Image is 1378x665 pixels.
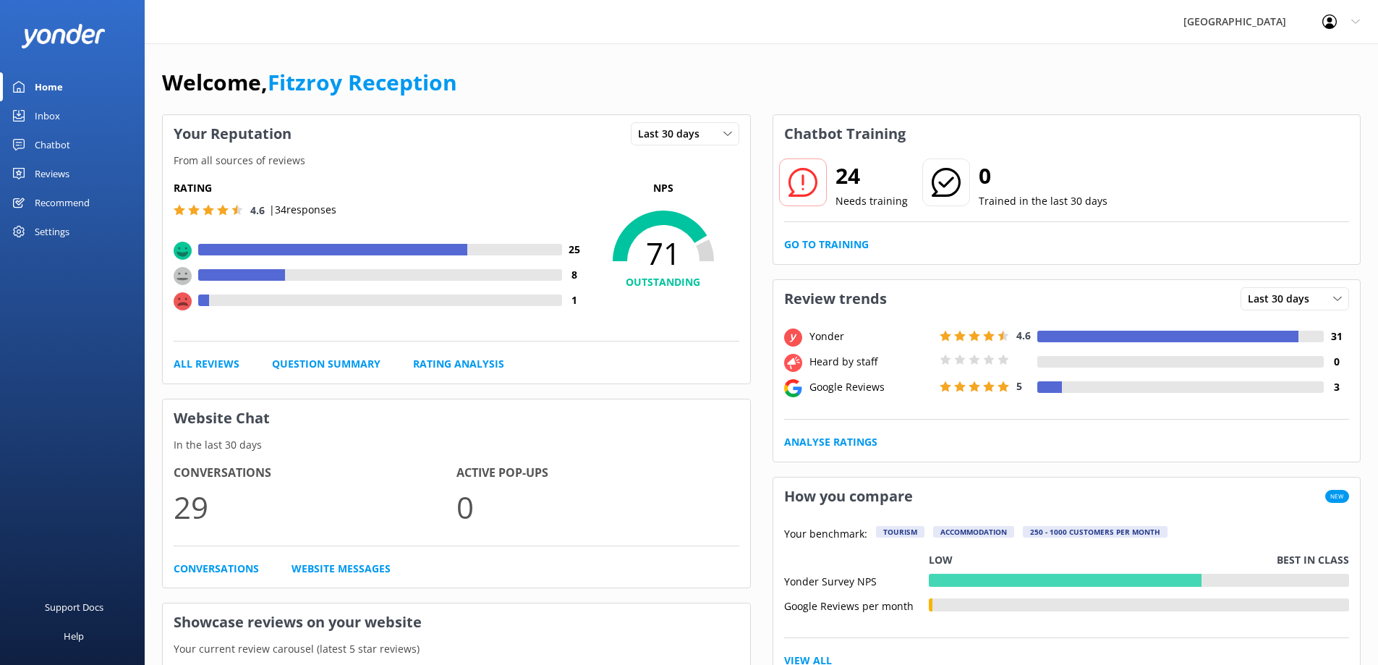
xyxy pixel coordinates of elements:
a: Conversations [174,561,259,577]
div: Support Docs [45,593,103,622]
p: Your benchmark: [784,526,867,543]
h3: Website Chat [163,399,750,437]
h4: OUTSTANDING [587,274,739,290]
h4: 1 [562,292,587,308]
h3: Your Reputation [163,115,302,153]
p: 0 [456,483,739,531]
h1: Welcome, [162,65,457,100]
div: Tourism [876,526,924,538]
div: Yonder [806,329,936,344]
div: Yonder Survey NPS [784,574,929,587]
p: In the last 30 days [163,437,750,453]
a: Go to Training [784,237,869,253]
p: | 34 responses [269,202,336,218]
h3: Chatbot Training [773,115,916,153]
span: 4.6 [250,203,265,217]
p: Trained in the last 30 days [979,193,1107,209]
div: Reviews [35,159,69,188]
span: New [1325,490,1349,503]
a: Question Summary [272,356,380,372]
div: Google Reviews [806,379,936,395]
span: 5 [1016,379,1022,393]
h4: 31 [1324,329,1349,344]
div: Accommodation [933,526,1014,538]
h4: 8 [562,267,587,283]
div: Home [35,72,63,101]
div: Inbox [35,101,60,130]
p: Best in class [1277,552,1349,568]
h3: Review trends [773,280,898,318]
h4: Conversations [174,464,456,483]
p: From all sources of reviews [163,153,750,169]
div: Settings [35,217,69,246]
div: 250 - 1000 customers per month [1023,526,1168,538]
h4: Active Pop-ups [456,464,739,483]
a: Fitzroy Reception [268,67,457,97]
p: NPS [587,180,739,196]
h3: Showcase reviews on your website [163,603,750,641]
h4: 25 [562,242,587,258]
div: Recommend [35,188,90,217]
div: Google Reviews per month [784,598,929,611]
p: 29 [174,483,456,531]
div: Heard by staff [806,354,936,370]
h3: How you compare [773,478,924,515]
span: Last 30 days [638,126,708,142]
h5: Rating [174,180,587,196]
a: Website Messages [292,561,391,577]
h2: 0 [979,158,1107,193]
p: Low [929,552,953,568]
p: Needs training [835,193,908,209]
h4: 0 [1324,354,1349,370]
span: 71 [587,235,739,271]
span: 4.6 [1016,329,1031,342]
img: yonder-white-logo.png [22,24,105,48]
a: Rating Analysis [413,356,504,372]
p: Your current review carousel (latest 5 star reviews) [163,641,750,657]
div: Chatbot [35,130,70,159]
a: All Reviews [174,356,239,372]
div: Help [64,622,84,651]
span: Last 30 days [1248,291,1318,307]
h2: 24 [835,158,908,193]
h4: 3 [1324,379,1349,395]
a: Analyse Ratings [784,434,877,450]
